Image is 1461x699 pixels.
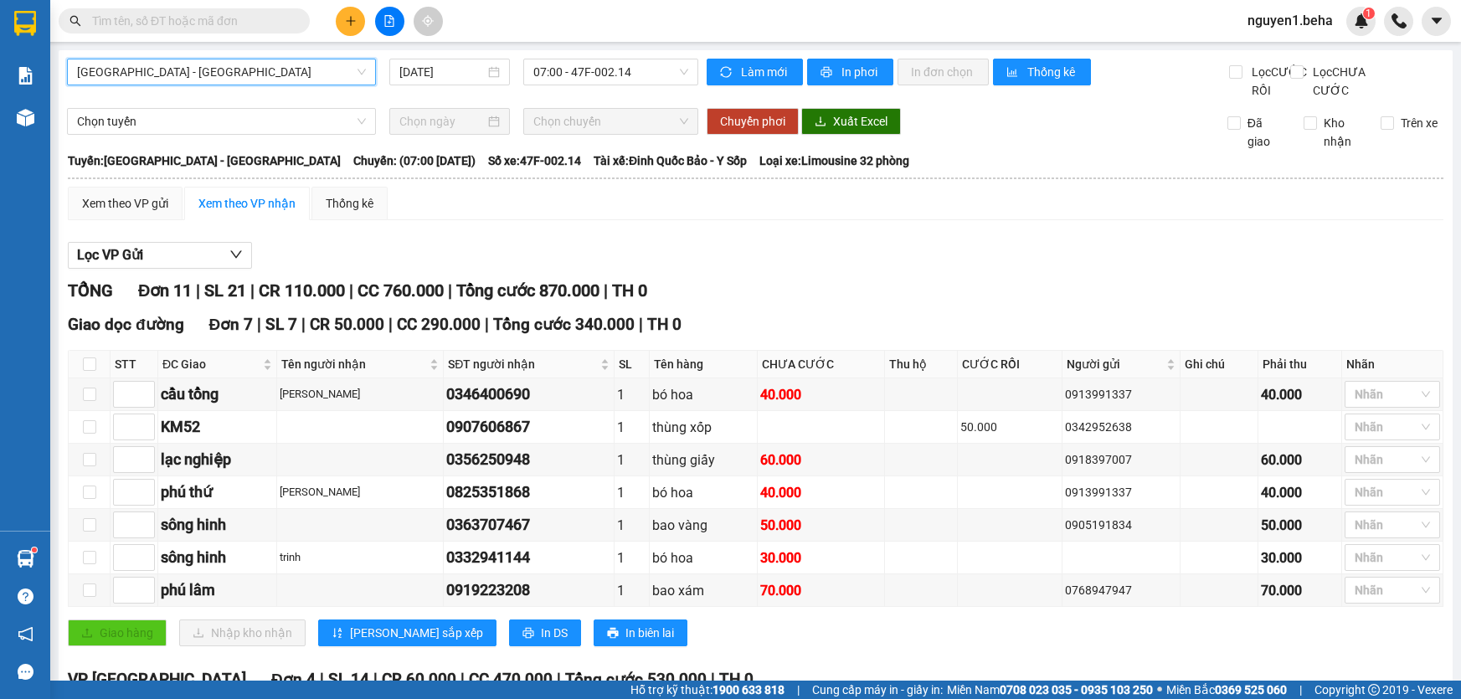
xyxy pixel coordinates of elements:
div: 0907606867 [446,415,611,439]
div: 0342952638 [1065,418,1177,436]
span: 1 [1366,8,1371,19]
span: Trên xe [1394,114,1444,132]
div: 1 [617,417,646,438]
span: printer [607,627,619,640]
span: CR 50.000 [310,315,384,334]
img: logo-vxr [14,11,36,36]
div: 60.000 [760,450,882,470]
div: 40.000 [1261,384,1339,405]
td: 0919223208 [444,574,615,607]
th: Thu hộ [885,351,959,378]
div: 50.000 [1261,515,1339,536]
th: STT [111,351,158,378]
button: printerIn biên lai [594,619,687,646]
span: Tổng cước 530.000 [565,670,707,689]
span: Đơn 4 [271,670,316,689]
div: 70.000 [760,580,882,601]
b: Tuyến: [GEOGRAPHIC_DATA] - [GEOGRAPHIC_DATA] [68,154,341,167]
span: Tên người nhận [281,355,426,373]
span: search [69,15,81,27]
div: 0825351868 [446,481,611,504]
button: aim [414,7,443,36]
span: CR 60.000 [382,670,456,689]
span: In phơi [841,63,880,81]
span: | [301,315,306,334]
td: 0346400690 [444,378,615,411]
div: cầu tổng [161,383,274,406]
span: Lọc VP Gửi [77,244,143,265]
span: bar-chart [1006,66,1021,80]
div: 40.000 [1261,482,1339,503]
span: | [388,315,393,334]
div: 1 [617,482,646,503]
div: KM52 [161,415,274,439]
button: Lọc VP Gửi [68,242,252,269]
div: 1 [617,515,646,536]
button: bar-chartThống kê [993,59,1091,85]
span: nguyen1.beha [1234,10,1346,31]
span: | [320,670,324,689]
span: | [797,681,800,699]
span: aim [422,15,434,27]
span: Kho nhận [1317,114,1367,151]
div: Xem theo VP gửi [82,194,168,213]
span: SĐT người nhận [448,355,597,373]
span: Chọn tuyến [77,109,366,134]
button: caret-down [1422,7,1451,36]
span: CC 470.000 [469,670,553,689]
div: 0346400690 [446,383,611,406]
button: sort-ascending[PERSON_NAME] sắp xếp [318,619,496,646]
span: sync [720,66,734,80]
td: 0825351868 [444,476,615,509]
span: SL 7 [265,315,297,334]
div: phú lâm [161,578,274,602]
sup: 1 [1363,8,1375,19]
div: thùng xốp [652,417,754,438]
span: In biên lai [625,624,674,642]
span: | [557,670,561,689]
th: SL [615,351,650,378]
span: Miền Bắc [1166,681,1287,699]
span: Đơn 7 [209,315,254,334]
span: TH 0 [647,315,682,334]
span: caret-down [1429,13,1444,28]
img: warehouse-icon [17,109,34,126]
span: Loại xe: Limousine 32 phòng [759,152,909,170]
div: 0768947947 [1065,581,1177,599]
button: printerIn DS [509,619,581,646]
span: | [448,280,452,301]
span: Chuyến: (07:00 [DATE]) [353,152,476,170]
span: | [485,315,489,334]
div: 0905191834 [1065,516,1177,534]
span: file-add [383,15,395,27]
div: 30.000 [1261,547,1339,568]
div: bao vàng [652,515,754,536]
div: trinh [280,549,440,566]
span: Tài xế: Đinh Quốc Bảo - Y Sốp [594,152,747,170]
span: Miền Nam [947,681,1153,699]
th: CƯỚC RỒI [958,351,1062,378]
th: Ghi chú [1181,351,1258,378]
button: In đơn chọn [898,59,989,85]
span: SL 21 [204,280,246,301]
div: 0363707467 [446,513,611,537]
button: uploadGiao hàng [68,619,167,646]
span: TH 0 [612,280,647,301]
span: printer [821,66,835,80]
span: Số xe: 47F-002.14 [488,152,581,170]
div: 60.000 [1261,450,1339,470]
span: Tổng cước 340.000 [493,315,635,334]
span: TH 0 [719,670,754,689]
span: notification [18,626,33,642]
div: 0356250948 [446,448,611,471]
strong: 0708 023 035 - 0935 103 250 [1000,683,1153,696]
div: phú thứ [161,481,274,504]
th: Tên hàng [650,351,757,378]
div: sông hinh [161,513,274,537]
th: CHƯA CƯỚC [758,351,885,378]
span: ĐC Giao [162,355,260,373]
div: lạc nghiệp [161,448,274,471]
span: CR 110.000 [259,280,345,301]
span: Thống kê [1027,63,1078,81]
td: 0356250948 [444,444,615,476]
